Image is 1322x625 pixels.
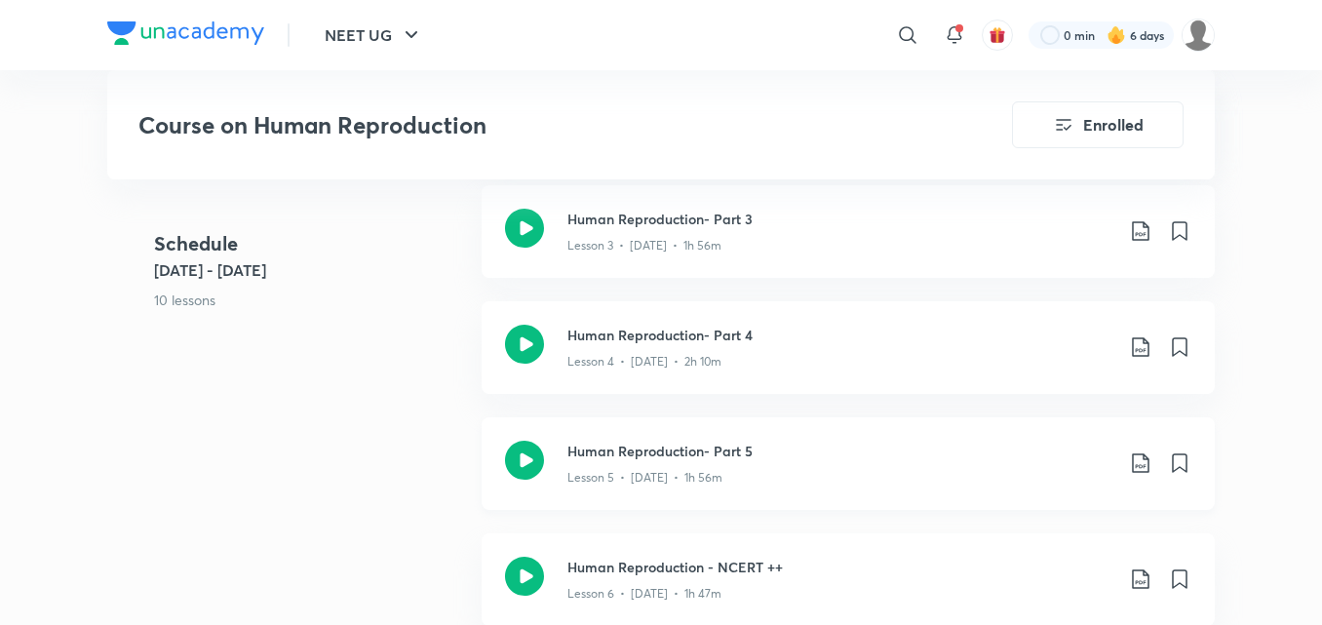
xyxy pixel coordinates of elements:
[1182,19,1215,52] img: Saniya Mustafa
[567,585,721,603] p: Lesson 6 • [DATE] • 1h 47m
[567,353,721,371] p: Lesson 4 • [DATE] • 2h 10m
[313,16,435,55] button: NEET UG
[982,20,1013,51] button: avatar
[567,325,1113,345] h3: Human Reproduction- Part 4
[107,21,264,50] a: Company Logo
[482,301,1215,417] a: Human Reproduction- Part 4Lesson 4 • [DATE] • 2h 10m
[138,111,902,139] h3: Course on Human Reproduction
[154,258,466,282] h5: [DATE] - [DATE]
[107,21,264,45] img: Company Logo
[154,290,466,310] p: 10 lessons
[482,185,1215,301] a: Human Reproduction- Part 3Lesson 3 • [DATE] • 1h 56m
[482,417,1215,533] a: Human Reproduction- Part 5Lesson 5 • [DATE] • 1h 56m
[567,557,1113,577] h3: Human Reproduction - NCERT ++
[567,209,1113,229] h3: Human Reproduction- Part 3
[567,469,722,487] p: Lesson 5 • [DATE] • 1h 56m
[1107,25,1126,45] img: streak
[567,441,1113,461] h3: Human Reproduction- Part 5
[989,26,1006,44] img: avatar
[1012,101,1184,148] button: Enrolled
[154,229,466,258] h4: Schedule
[567,237,721,254] p: Lesson 3 • [DATE] • 1h 56m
